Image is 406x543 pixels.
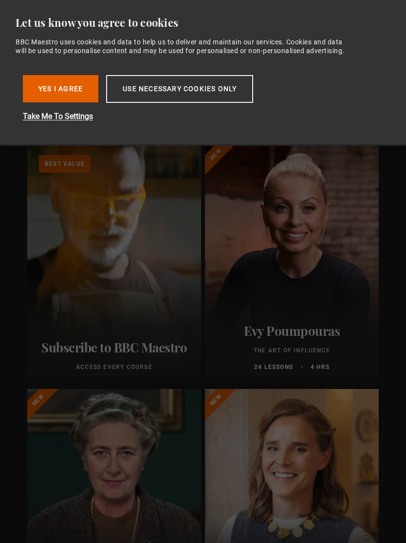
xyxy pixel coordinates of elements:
p: 24 lessons [254,363,293,371]
h2: Evy Poumpouras [211,323,373,338]
button: Use necessary cookies only [106,75,253,103]
p: 4 hrs [311,363,330,371]
button: Take Me To Settings [23,111,334,122]
div: Let us know you agree to cookies [16,16,383,30]
a: Evy Poumpouras The Art of Influence 24 lessons 4 hrs New [205,143,379,377]
p: Best value [39,155,91,173]
p: The Art of Influence [211,346,373,355]
button: Yes I Agree [23,75,98,102]
div: BBC Maestro uses cookies and data to help us to deliver and maintain our services. Cookies and da... [16,38,346,55]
